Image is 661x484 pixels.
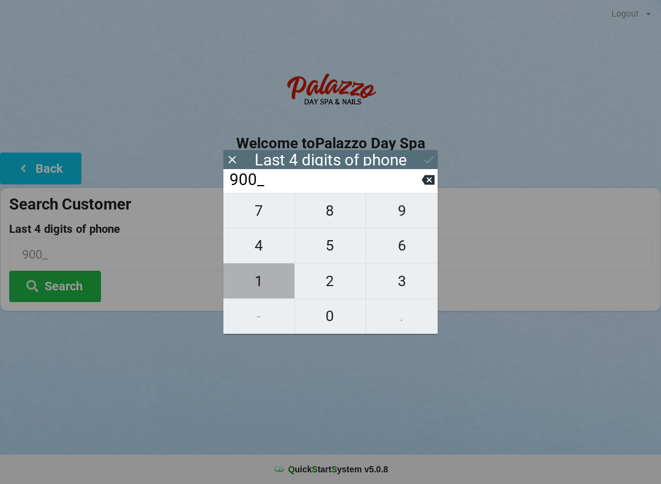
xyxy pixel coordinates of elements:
[366,263,438,298] button: 3
[366,268,438,294] span: 3
[223,268,294,294] span: 1
[223,193,295,229] button: 7
[366,193,438,229] button: 9
[295,268,366,294] span: 2
[223,198,294,224] span: 7
[366,233,438,259] span: 6
[366,229,438,263] button: 6
[295,198,366,224] span: 8
[223,229,295,263] button: 4
[366,198,438,224] span: 9
[295,193,367,229] button: 8
[223,233,294,259] span: 4
[295,299,367,334] button: 0
[223,263,295,298] button: 1
[255,154,407,166] div: Last 4 digits of phone
[295,263,367,298] button: 2
[295,229,367,263] button: 5
[295,303,366,329] span: 0
[295,233,366,259] span: 5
